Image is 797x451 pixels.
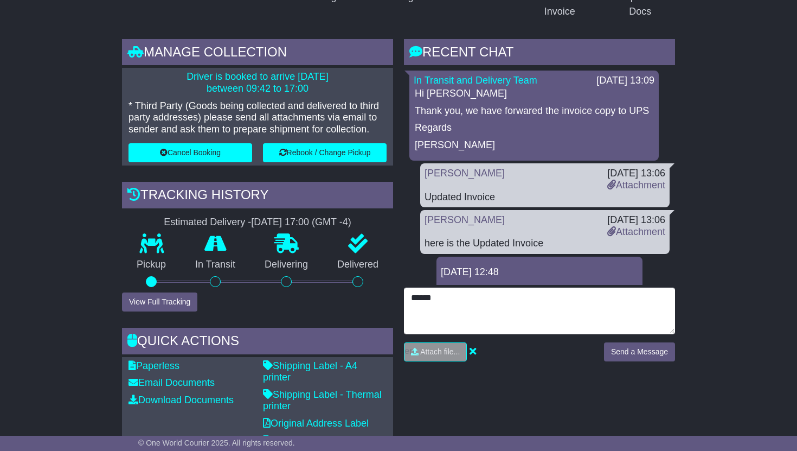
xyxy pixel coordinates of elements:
[263,389,382,412] a: Shipping Label - Thermal printer
[415,139,653,151] p: [PERSON_NAME]
[128,143,252,162] button: Cancel Booking
[128,360,179,371] a: Paperless
[263,418,369,429] a: Original Address Label
[596,75,654,87] div: [DATE] 13:09
[425,238,665,250] div: here is the Updated Invoice
[607,168,665,180] div: [DATE] 13:06
[128,395,234,405] a: Download Documents
[414,75,537,86] a: In Transit and Delivery Team
[404,39,675,68] div: RECENT CHAT
[607,226,665,237] a: Attachment
[425,168,505,179] a: [PERSON_NAME]
[442,283,637,401] p: Good morning, Congratulations on your first freight booking through One World Courier. We've prio...
[138,439,295,447] span: © One World Courier 2025. All rights reserved.
[323,259,393,271] p: Delivered
[604,342,675,361] button: Send a Message
[415,122,653,134] p: Regards
[425,192,665,204] div: Updated Invoice
[425,214,505,225] a: [PERSON_NAME]
[607,214,665,226] div: [DATE] 13:06
[128,377,215,388] a: Email Documents
[128,100,387,136] p: * Third Party (Goods being collected and delivered to third party addresses) please send all atta...
[122,182,393,211] div: Tracking history
[250,259,323,271] p: Delivering
[251,217,351,228] div: [DATE] 17:00 (GMT -4)
[122,328,393,357] div: Quick Actions
[415,105,653,117] p: Thank you, we have forwared the invoice copy to UPS
[415,88,653,100] p: Hi [PERSON_NAME]
[181,259,250,271] p: In Transit
[122,259,181,271] p: Pickup
[122,39,393,68] div: Manage collection
[122,293,197,312] button: View Full Tracking
[263,435,333,446] a: Address Label
[607,180,665,190] a: Attachment
[263,143,387,162] button: Rebook / Change Pickup
[128,71,387,94] p: Driver is booked to arrive [DATE] between 09:42 to 17:00
[122,217,393,228] div: Estimated Delivery -
[441,266,638,278] div: [DATE] 12:48
[263,360,357,383] a: Shipping Label - A4 printer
